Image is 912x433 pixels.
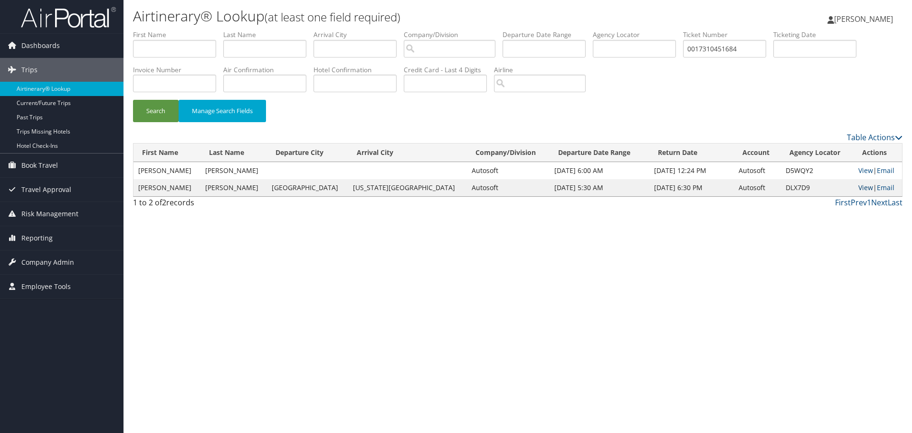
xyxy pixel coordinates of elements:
[267,144,348,162] th: Departure City: activate to sort column ascending
[133,162,200,179] td: [PERSON_NAME]
[179,100,266,122] button: Manage Search Fields
[467,162,550,179] td: Autosoft
[223,30,313,39] label: Last Name
[265,9,400,25] small: (at least one field required)
[854,179,902,196] td: |
[21,178,71,202] span: Travel Approval
[888,197,902,208] a: Last
[781,179,853,196] td: DLX7D9
[877,183,894,192] a: Email
[21,226,53,250] span: Reporting
[781,144,853,162] th: Agency Locator: activate to sort column descending
[781,162,853,179] td: D5WQY2
[404,65,494,75] label: Credit Card - Last 4 Digits
[871,197,888,208] a: Next
[21,154,58,177] span: Book Travel
[773,30,864,39] label: Ticketing Date
[133,100,179,122] button: Search
[503,30,593,39] label: Departure Date Range
[649,144,734,162] th: Return Date: activate to sort column ascending
[133,6,646,26] h1: Airtinerary® Lookup
[21,58,38,82] span: Trips
[200,162,267,179] td: [PERSON_NAME]
[550,144,649,162] th: Departure Date Range: activate to sort column ascending
[348,144,467,162] th: Arrival City: activate to sort column ascending
[877,166,894,175] a: Email
[494,65,593,75] label: Airline
[313,65,404,75] label: Hotel Confirmation
[827,5,902,33] a: [PERSON_NAME]
[133,30,223,39] label: First Name
[867,197,871,208] a: 1
[21,202,78,226] span: Risk Management
[21,275,71,298] span: Employee Tools
[21,34,60,58] span: Dashboards
[649,162,734,179] td: [DATE] 12:24 PM
[834,14,893,24] span: [PERSON_NAME]
[734,144,781,162] th: Account: activate to sort column ascending
[200,144,267,162] th: Last Name: activate to sort column ascending
[854,162,902,179] td: |
[858,166,873,175] a: View
[550,162,649,179] td: [DATE] 6:00 AM
[162,197,166,208] span: 2
[683,30,773,39] label: Ticket Number
[133,65,223,75] label: Invoice Number
[21,6,116,29] img: airportal-logo.png
[593,30,683,39] label: Agency Locator
[133,197,315,213] div: 1 to 2 of records
[467,144,550,162] th: Company/Division
[200,179,267,196] td: [PERSON_NAME]
[858,183,873,192] a: View
[133,179,200,196] td: [PERSON_NAME]
[313,30,404,39] label: Arrival City
[267,179,348,196] td: [GEOGRAPHIC_DATA]
[847,132,902,143] a: Table Actions
[133,144,200,162] th: First Name: activate to sort column ascending
[835,197,851,208] a: First
[851,197,867,208] a: Prev
[467,179,550,196] td: Autosoft
[550,179,649,196] td: [DATE] 5:30 AM
[854,144,902,162] th: Actions
[734,162,781,179] td: Autosoft
[404,30,503,39] label: Company/Division
[21,250,74,274] span: Company Admin
[649,179,734,196] td: [DATE] 6:30 PM
[348,179,467,196] td: [US_STATE][GEOGRAPHIC_DATA]
[734,179,781,196] td: Autosoft
[223,65,313,75] label: Air Confirmation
